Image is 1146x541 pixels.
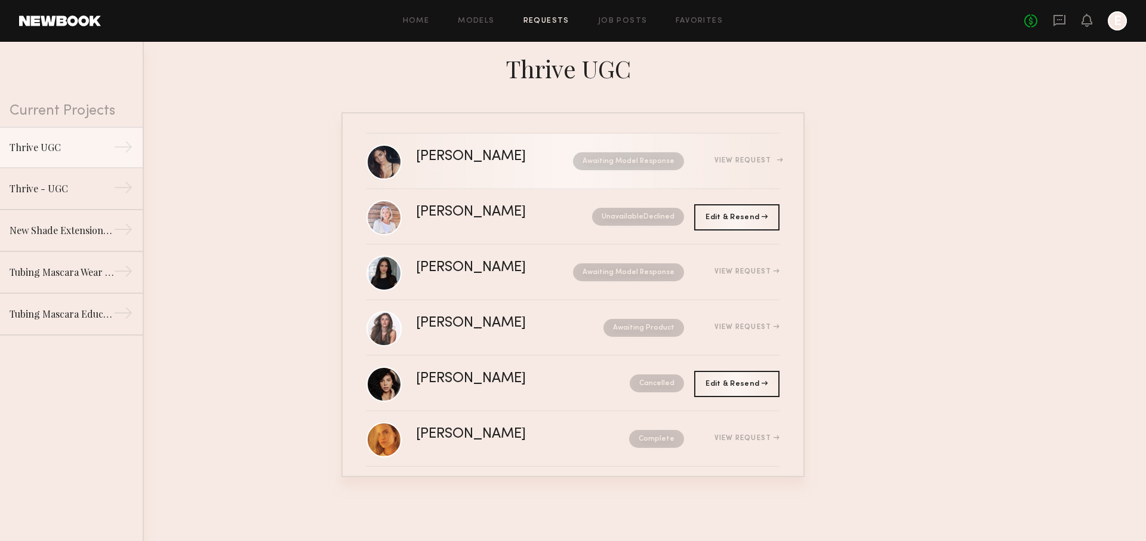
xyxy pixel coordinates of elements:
a: Favorites [676,17,723,25]
a: [PERSON_NAME]Awaiting ProductView Request [366,300,780,356]
span: Edit & Resend [706,380,768,388]
div: → [113,303,133,327]
nb-request-status: Cancelled [630,374,684,392]
div: Tubing Mascara Wear Test [10,265,113,279]
div: Thrive UGC [341,51,805,84]
a: Requests [523,17,569,25]
div: View Request [714,324,780,331]
div: Tubing Mascara Educational Video [10,307,113,321]
div: [PERSON_NAME] [416,316,565,330]
div: [PERSON_NAME] [416,261,550,275]
div: View Request [714,157,780,164]
a: [PERSON_NAME]Awaiting Model ResponseView Request [366,245,780,300]
div: → [113,137,133,161]
div: [PERSON_NAME] [416,372,578,386]
div: Thrive - UGC [10,182,113,196]
a: Models [458,17,494,25]
div: → [113,178,133,202]
a: [PERSON_NAME]CompleteView Request [366,411,780,467]
a: E [1108,11,1127,30]
nb-request-status: Awaiting Product [603,319,684,337]
nb-request-status: Awaiting Model Response [573,263,684,281]
div: New Shade Extension for Liquid Lash Mascara [10,223,113,238]
div: View Request [714,268,780,275]
div: Thrive UGC [10,140,113,155]
a: [PERSON_NAME]Cancelled [366,356,780,411]
nb-request-status: Awaiting Model Response [573,152,684,170]
div: [PERSON_NAME] [416,428,578,441]
nb-request-status: Complete [629,430,684,448]
a: [PERSON_NAME]Awaiting Model ResponseView Request [366,134,780,189]
div: → [113,262,133,285]
nb-request-status: Unavailable Declined [592,208,684,226]
div: → [113,220,133,244]
div: View Request [714,435,780,442]
div: [PERSON_NAME] [416,150,550,164]
a: [PERSON_NAME]UnavailableDeclined [366,189,780,245]
a: Job Posts [598,17,648,25]
a: Home [403,17,430,25]
div: [PERSON_NAME] [416,205,559,219]
span: Edit & Resend [706,214,768,221]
